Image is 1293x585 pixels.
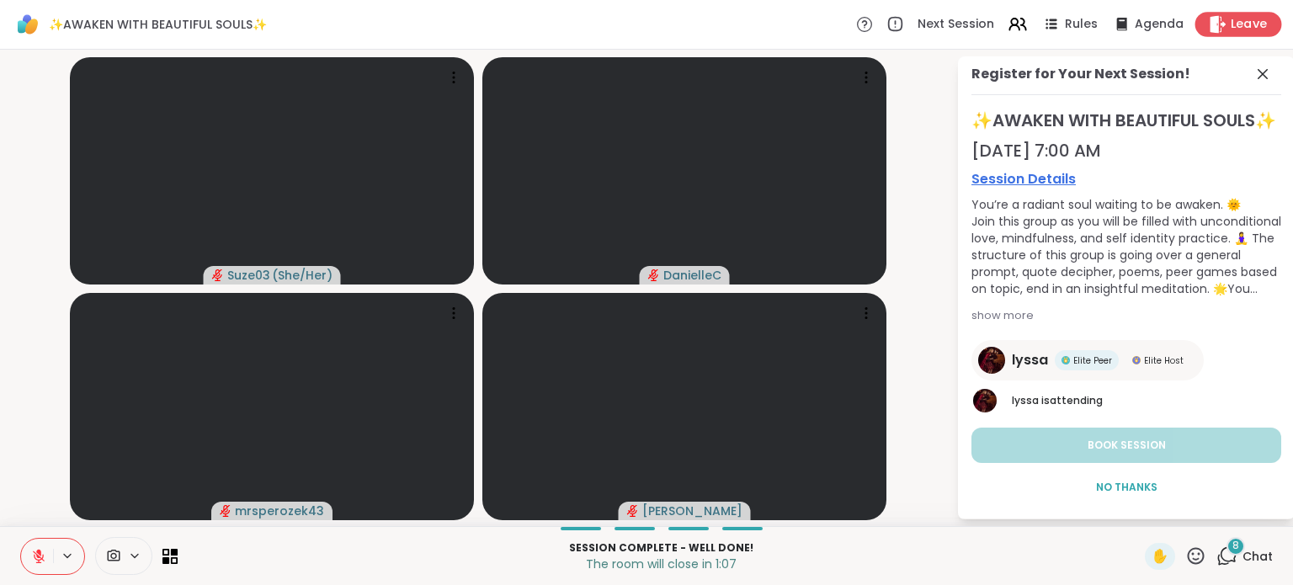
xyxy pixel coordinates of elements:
img: ShareWell Logomark [13,10,42,39]
span: audio-muted [627,505,639,517]
span: mrsperozek43 [235,503,324,519]
a: lyssalyssaElite PeerElite PeerElite HostElite Host [971,340,1204,380]
img: lyssa [973,389,997,412]
span: audio-muted [212,269,224,281]
p: is attending [1012,393,1281,408]
span: ✨AWAKEN WITH BEAUTIFUL SOULS✨ [49,16,267,33]
p: The room will close in 1:07 [188,556,1135,572]
span: No Thanks [1096,480,1157,495]
span: Suze03 [227,267,270,284]
button: No Thanks [971,470,1281,505]
span: ✨AWAKEN WITH BEAUTIFUL SOULS✨ [971,109,1281,132]
div: show more [971,307,1281,324]
span: audio-muted [648,269,660,281]
div: [DATE] 7:00 AM [971,139,1281,162]
span: Next Session [918,16,994,33]
span: Chat [1242,548,1273,565]
img: Elite Host [1132,356,1141,364]
span: Rules [1065,16,1098,33]
span: Agenda [1135,16,1184,33]
span: audio-muted [220,505,231,517]
p: Session Complete - well done! [188,540,1135,556]
span: 8 [1232,539,1239,553]
span: Elite Host [1144,354,1184,367]
span: Leave [1231,16,1268,34]
span: Book Session [1088,438,1166,453]
button: Book Session [971,428,1281,463]
span: ✋ [1152,546,1168,566]
span: lyssa [1012,393,1039,407]
div: You’re a radiant soul waiting to be awaken. 🌞 Join this group as you will be filled with uncondit... [971,196,1281,297]
img: lyssa [978,347,1005,374]
span: Elite Peer [1073,354,1112,367]
a: Session Details [971,169,1281,189]
span: ( She/Her ) [272,267,333,284]
span: [PERSON_NAME] [642,503,742,519]
div: Register for Your Next Session! [971,64,1190,84]
img: Elite Peer [1062,356,1070,364]
span: DanielleC [663,267,721,284]
span: lyssa [1012,350,1048,370]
